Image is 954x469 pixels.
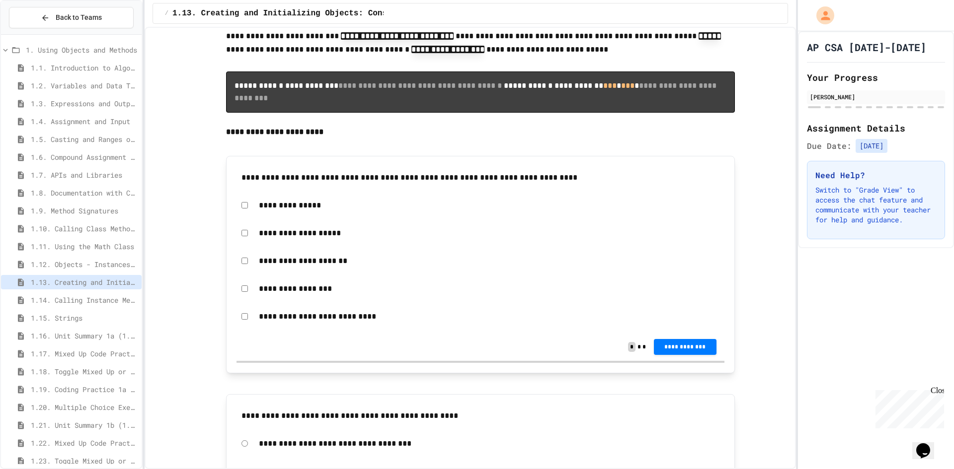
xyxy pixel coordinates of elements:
[172,7,425,19] span: 1.13. Creating and Initializing Objects: Constructors
[872,386,944,428] iframe: chat widget
[815,169,937,181] h3: Need Help?
[9,7,134,28] button: Back to Teams
[806,4,837,27] div: My Account
[4,4,69,63] div: Chat with us now!Close
[31,438,138,448] span: 1.22. Mixed Up Code Practice 1b (1.7-1.15)
[31,63,138,73] span: 1.1. Introduction to Algorithms, Programming, and Compilers
[31,98,138,109] span: 1.3. Expressions and Output [New]
[31,223,138,234] span: 1.10. Calling Class Methods
[31,456,138,466] span: 1.23. Toggle Mixed Up or Write Code Practice 1b (1.7-1.15)
[807,140,852,152] span: Due Date:
[807,70,945,84] h2: Your Progress
[31,116,138,127] span: 1.4. Assignment and Input
[31,366,138,377] span: 1.18. Toggle Mixed Up or Write Code Practice 1.1-1.6
[31,205,138,216] span: 1.9. Method Signatures
[31,331,138,341] span: 1.16. Unit Summary 1a (1.1-1.6)
[31,348,138,359] span: 1.17. Mixed Up Code Practice 1.1-1.6
[912,429,944,459] iframe: chat widget
[807,40,926,54] h1: AP CSA [DATE]-[DATE]
[31,277,138,287] span: 1.13. Creating and Initializing Objects: Constructors
[31,80,138,91] span: 1.2. Variables and Data Types
[165,9,168,17] span: /
[815,185,937,225] p: Switch to "Grade View" to access the chat feature and communicate with your teacher for help and ...
[56,12,102,23] span: Back to Teams
[31,188,138,198] span: 1.8. Documentation with Comments and Preconditions
[856,139,887,153] span: [DATE]
[31,402,138,412] span: 1.20. Multiple Choice Exercises for Unit 1a (1.1-1.6)
[31,384,138,395] span: 1.19. Coding Practice 1a (1.1-1.6)
[31,420,138,430] span: 1.21. Unit Summary 1b (1.7-1.15)
[31,170,138,180] span: 1.7. APIs and Libraries
[31,241,138,252] span: 1.11. Using the Math Class
[31,259,138,269] span: 1.12. Objects - Instances of Classes
[807,121,945,135] h2: Assignment Details
[26,45,138,55] span: 1. Using Objects and Methods
[31,134,138,144] span: 1.5. Casting and Ranges of Values
[31,152,138,162] span: 1.6. Compound Assignment Operators
[810,92,942,101] div: [PERSON_NAME]
[31,313,138,323] span: 1.15. Strings
[31,295,138,305] span: 1.14. Calling Instance Methods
